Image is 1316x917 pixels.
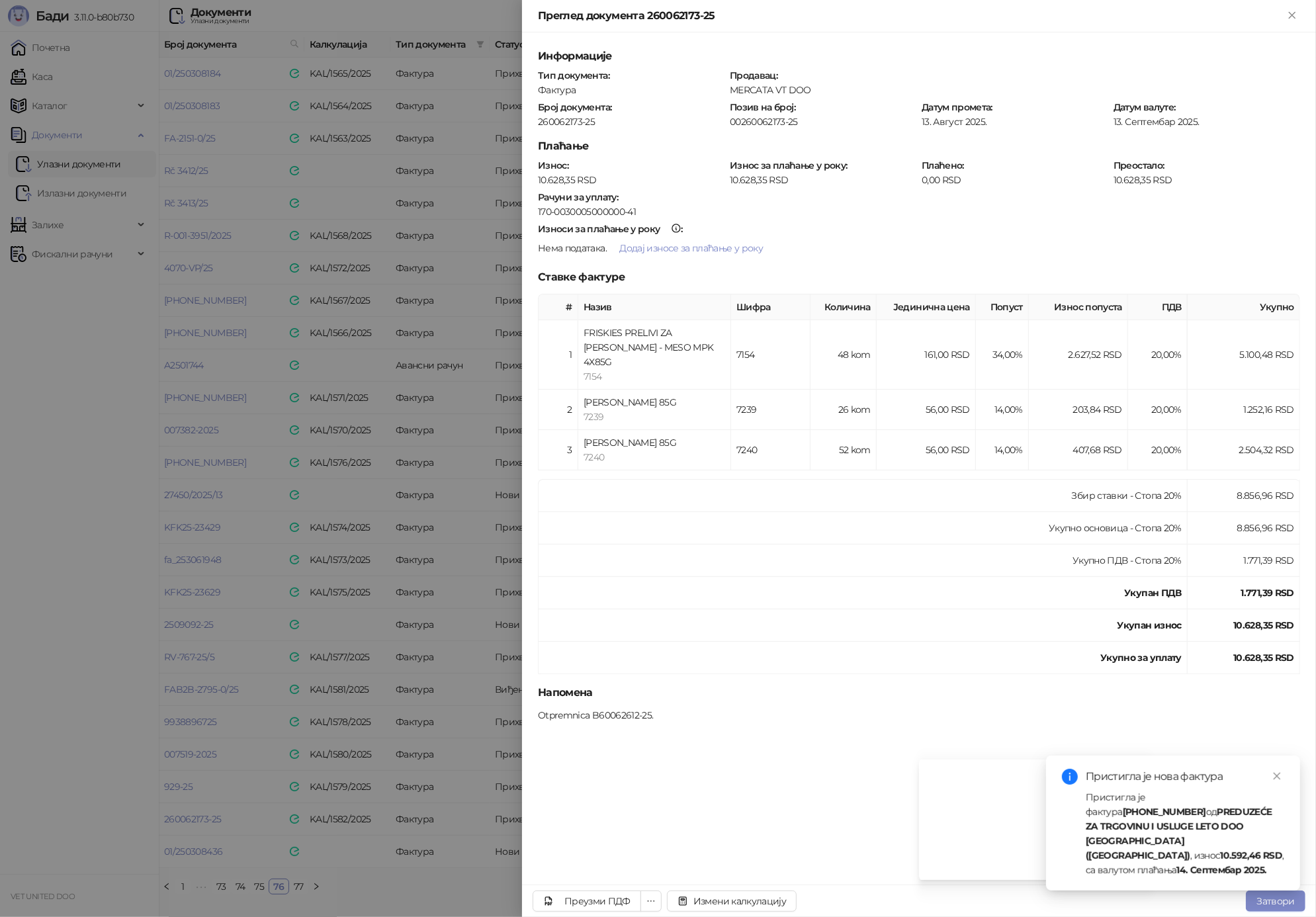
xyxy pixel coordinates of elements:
[1112,116,1301,128] div: 13. Септембар 2025.
[538,69,609,81] strong: Тип документа :
[538,159,568,171] strong: Износ :
[539,430,578,470] td: 3
[539,512,1188,545] td: Укупно основица - Стопа 20%
[564,895,631,907] div: Преузми ПДФ
[1188,430,1300,470] td: 2.504,32 RSD
[1284,8,1300,24] button: Close
[731,294,811,320] th: Шифра
[731,320,811,390] td: 7154
[920,174,1110,186] div: 0,00 RSD
[1086,806,1272,861] strong: PREDUZEĆE ZA TRGOVINU I USLUGE LETO DOO [GEOGRAPHIC_DATA] ([GEOGRAPHIC_DATA])
[728,174,918,186] div: 10.628,35 RSD
[1272,771,1282,781] span: close
[1220,850,1282,861] strong: 10.592,46 RSD
[538,685,1300,701] h5: Напомена
[877,430,976,470] td: 56,00 RSD
[1188,390,1300,430] td: 1.252,16 RSD
[1151,444,1182,456] span: 20,00 %
[609,238,773,259] button: Додај износе за плаћање у року
[1233,619,1294,631] strong: 10.628,35 RSD
[1123,806,1206,818] strong: [PHONE_NUMBER]
[1100,652,1182,664] strong: Укупно за уплату
[537,709,658,721] div: Otpremnica B60062612-25.
[1151,404,1182,415] span: 20,00 %
[731,430,811,470] td: 7240
[667,891,797,912] button: Измени калкулацију
[584,435,725,450] div: [PERSON_NAME] 85G
[922,101,992,113] strong: Датум промета :
[1124,587,1182,599] strong: Укупан ПДВ
[1188,320,1300,390] td: 5.100,48 RSD
[1151,349,1182,361] span: 20,00 %
[538,8,1284,24] div: Преглед документа 260062173-25
[1270,769,1284,783] a: Close
[1188,480,1300,512] td: 8.856,96 RSD
[877,294,976,320] th: Јединична цена
[976,390,1029,430] td: 14,00%
[1114,159,1164,171] strong: Преостало :
[539,320,578,390] td: 1
[1062,769,1078,785] span: info-circle
[1029,390,1128,430] td: 203,84 RSD
[584,411,603,423] span: 7239
[1114,101,1176,113] strong: Датум валуте :
[1188,512,1300,545] td: 8.856,96 RSD
[539,545,1188,577] td: Укупно ПДВ - Стопа 20%
[584,326,725,369] div: FRISKIES PRELIVI ZA [PERSON_NAME] - MESO MPK 4X85G
[584,395,725,410] div: [PERSON_NAME] 85G
[537,116,726,128] div: 260062173-25
[1029,320,1128,390] td: 2.627,52 RSD
[730,159,848,171] strong: Износ за плаћање у року :
[538,191,618,203] strong: Рачуни за уплату :
[538,138,1300,154] h5: Плаћање
[877,320,976,390] td: 161,00 RSD
[976,294,1029,320] th: Попуст
[538,48,1300,64] h5: Информације
[1086,790,1284,877] div: Пристигла је фактура од , износ , са валутом плаћања
[1233,652,1294,664] strong: 10.628,35 RSD
[976,430,1029,470] td: 14,00%
[1188,294,1300,320] th: Укупно
[976,320,1029,390] td: 34,00%
[1241,587,1294,599] strong: 1.771,39 RSD
[584,371,601,382] span: 7154
[538,101,611,113] strong: Број документа :
[537,174,726,186] div: 10.628,35 RSD
[1188,545,1300,577] td: 1.771,39 RSD
[811,390,877,430] td: 26 kom
[811,294,877,320] th: Количина
[1086,769,1284,785] div: Пристигла је нова фактура
[730,101,795,113] strong: Позив на број :
[1128,294,1188,320] th: ПДВ
[1029,430,1128,470] td: 407,68 RSD
[538,242,605,254] span: Нема података
[730,69,777,81] strong: Продавац :
[811,320,877,390] td: 48 kom
[811,430,877,470] td: 52 kom
[538,269,1300,285] h5: Ставке фактуре
[729,84,1299,96] div: MERCATA VT DOO
[584,451,604,463] span: 7240
[729,116,916,128] div: 00260062173-25
[877,390,976,430] td: 56,00 RSD
[920,116,1110,128] div: 13. Август 2025.
[922,159,964,171] strong: Плаћено :
[539,480,1188,512] td: Збир ставки - Стопа 20%
[1118,619,1182,631] strong: Укупан износ
[1246,891,1305,912] button: Затвори
[538,223,683,235] strong: :
[1176,864,1266,876] strong: 14. Септембар 2025.
[578,294,731,320] th: Назив
[646,896,656,906] span: ellipsis
[538,224,660,234] div: Износи за плаћање у року
[537,84,726,96] div: Фактура
[1029,294,1128,320] th: Износ попуста
[537,238,1301,259] div: .
[731,390,811,430] td: 7239
[539,390,578,430] td: 2
[538,206,1300,218] div: 170-0030005000000-41
[1112,174,1301,186] div: 10.628,35 RSD
[539,294,578,320] th: #
[533,891,641,912] a: Преузми ПДФ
